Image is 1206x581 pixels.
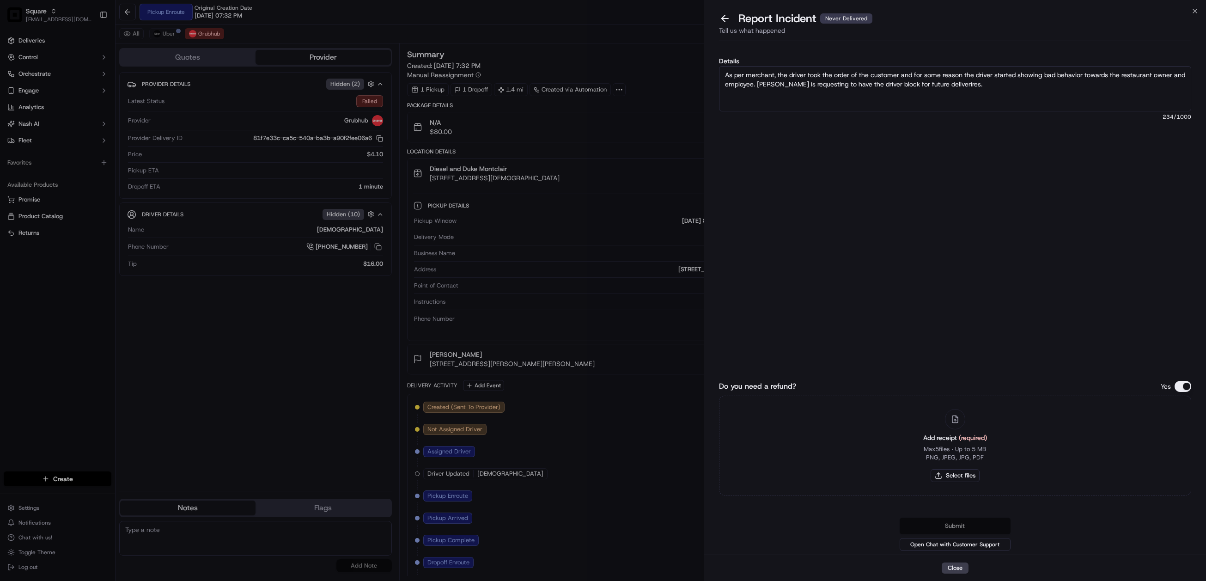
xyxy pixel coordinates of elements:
[738,11,872,26] p: Report Incident
[74,131,152,147] a: 💻API Documentation
[719,58,1192,64] label: Details
[157,92,168,103] button: Start new chat
[931,469,980,482] button: Select files
[9,135,17,143] div: 📗
[923,434,987,442] span: Add receipt
[719,26,1192,41] div: Tell us what happened
[926,453,984,462] p: PNG, JPEG, JPG, PDF
[24,60,166,70] input: Got a question? Start typing here...
[31,89,152,98] div: Start new chat
[31,98,117,105] div: We're available if you need us!
[1161,382,1171,391] p: Yes
[65,157,112,164] a: Powered byPylon
[719,66,1192,111] textarea: As per merchant, the driver took the order of the customer and for some reason the driver started...
[78,135,85,143] div: 💻
[820,13,872,24] div: Never Delivered
[9,89,26,105] img: 1736555255976-a54dd68f-1ca7-489b-9aae-adbdc363a1c4
[87,135,148,144] span: API Documentation
[18,135,71,144] span: Knowledge Base
[9,10,28,28] img: Nash
[959,434,987,442] span: (required)
[719,381,796,392] label: Do you need a refund?
[942,563,968,574] button: Close
[92,157,112,164] span: Pylon
[719,113,1192,121] span: 234 /1000
[924,445,986,453] p: Max 5 files ∙ Up to 5 MB
[9,37,168,52] p: Welcome 👋
[6,131,74,147] a: 📗Knowledge Base
[900,538,1011,551] button: Open Chat with Customer Support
